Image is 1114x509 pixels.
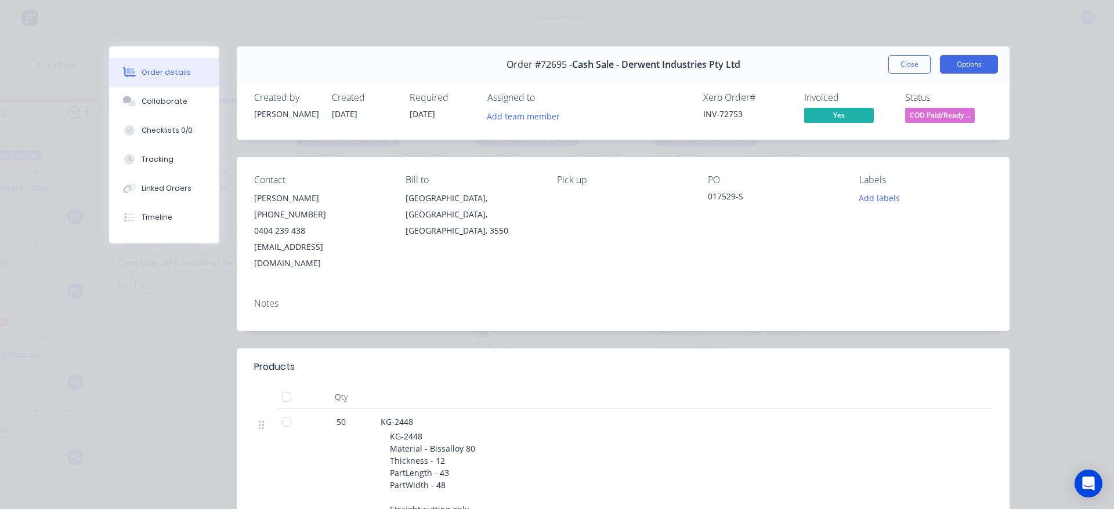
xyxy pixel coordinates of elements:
div: [GEOGRAPHIC_DATA], [GEOGRAPHIC_DATA], [GEOGRAPHIC_DATA], 3550 [406,190,538,239]
div: [PERSON_NAME][PHONE_NUMBER]0404 239 438[EMAIL_ADDRESS][DOMAIN_NAME] [254,190,387,271]
button: Add labels [853,190,906,206]
div: PO [708,174,841,186]
div: Tracking [142,154,173,165]
span: [DATE] [410,108,435,119]
span: [DATE] [332,108,357,119]
div: Pick up [557,174,690,186]
span: 50 [337,416,346,428]
div: Status [905,92,992,103]
button: COD Paid/Ready ... [905,108,975,125]
button: Add team member [481,108,566,123]
div: Linked Orders [142,183,191,194]
div: INV-72753 [703,108,790,120]
div: 0404 239 438 [254,223,387,239]
button: Options [940,55,998,74]
div: Open Intercom Messenger [1075,470,1102,497]
div: Checklists 0/0 [142,125,193,136]
div: Timeline [142,212,172,223]
div: Labels [859,174,992,186]
div: Required [410,92,473,103]
div: Bill to [406,174,538,186]
div: [PHONE_NUMBER] [254,206,387,223]
button: Order details [109,58,219,87]
div: Collaborate [142,96,187,107]
div: Products [254,360,295,374]
span: KG-2448 [381,416,413,427]
div: Contact [254,174,387,186]
button: Checklists 0/0 [109,116,219,145]
div: Xero Order # [703,92,790,103]
div: Notes [254,298,992,309]
button: Linked Orders [109,174,219,203]
div: Created by [254,92,318,103]
button: Close [888,55,931,74]
span: Order #72695 - [507,59,572,70]
div: Created [332,92,396,103]
div: Order details [142,67,191,78]
div: [PERSON_NAME] [254,190,387,206]
button: Collaborate [109,87,219,116]
div: Invoiced [804,92,891,103]
div: 017529-S [708,190,841,206]
button: Timeline [109,203,219,232]
span: COD Paid/Ready ... [905,108,975,122]
button: Add team member [487,108,566,123]
div: [PERSON_NAME] [254,108,318,120]
span: Yes [804,108,874,122]
div: Qty [306,386,376,409]
div: [EMAIL_ADDRESS][DOMAIN_NAME] [254,239,387,271]
div: Assigned to [487,92,603,103]
span: Cash Sale - Derwent Industries Pty Ltd [572,59,740,70]
button: Tracking [109,145,219,174]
